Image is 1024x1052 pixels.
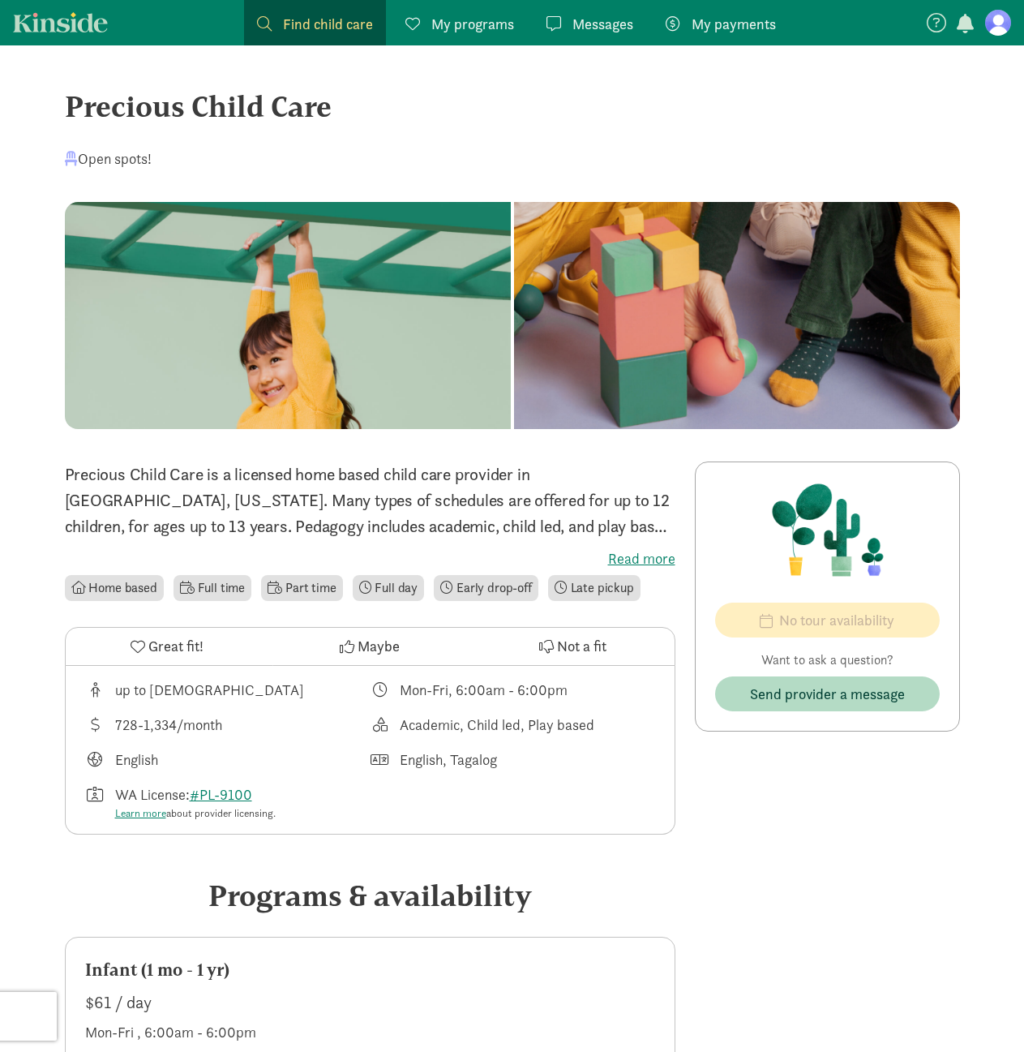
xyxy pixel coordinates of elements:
[85,784,371,822] div: License number
[548,575,641,601] li: Late pickup
[85,679,371,701] div: Age range for children that this provider cares for
[174,575,251,601] li: Full time
[353,575,425,601] li: Full day
[115,784,276,822] div: WA License:
[115,714,222,736] div: 728-1,334/month
[400,679,568,701] div: Mon-Fri, 6:00am - 6:00pm
[65,84,960,128] div: Precious Child Care
[85,714,371,736] div: Average tuition for this program
[434,575,538,601] li: Early drop-off
[115,679,304,701] div: up to [DEMOGRAPHIC_DATA]
[471,628,674,665] button: Not a fit
[85,957,655,983] div: Infant (1 mo - 1 yr)
[400,749,497,771] div: English, Tagalog
[66,628,268,665] button: Great fit!
[115,749,158,771] div: English
[190,785,252,804] a: #PL-9100
[557,635,606,657] span: Not a fit
[779,609,894,631] span: No tour availability
[370,714,655,736] div: This provider's education philosophy
[65,549,675,569] label: Read more
[715,676,940,711] button: Send provider a message
[283,13,373,35] span: Find child care
[85,1021,655,1043] div: Mon-Fri , 6:00am - 6:00pm
[85,749,371,771] div: Languages taught
[358,635,400,657] span: Maybe
[370,749,655,771] div: Languages spoken
[13,12,108,32] a: Kinside
[65,462,675,539] p: Precious Child Care is a licensed home based child care provider in [GEOGRAPHIC_DATA], [US_STATE]...
[715,651,940,670] p: Want to ask a question?
[115,805,276,822] div: about provider licensing.
[65,874,675,917] div: Programs & availability
[750,683,905,705] span: Send provider a message
[400,714,594,736] div: Academic, Child led, Play based
[85,990,655,1016] div: $61 / day
[148,635,204,657] span: Great fit!
[431,13,514,35] span: My programs
[65,575,164,601] li: Home based
[370,679,655,701] div: Class schedule
[692,13,776,35] span: My payments
[572,13,633,35] span: Messages
[115,806,166,820] a: Learn more
[268,628,471,665] button: Maybe
[65,148,152,170] div: Open spots!
[715,603,940,638] button: No tour availability
[261,575,342,601] li: Part time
